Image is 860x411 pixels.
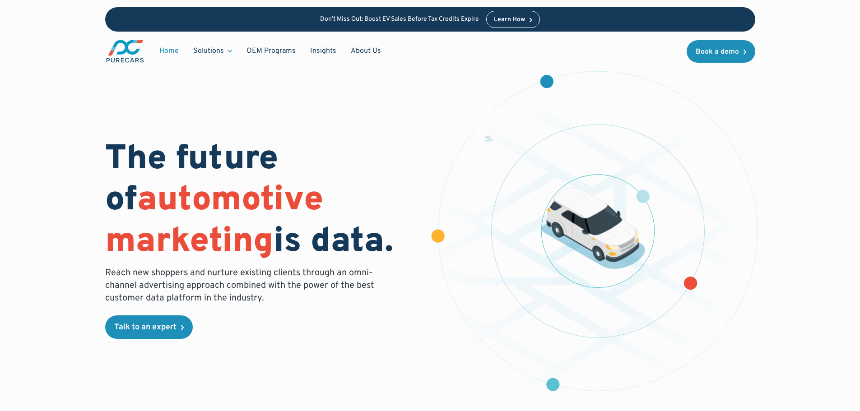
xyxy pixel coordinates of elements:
div: Solutions [193,46,224,56]
span: automotive marketing [105,179,323,263]
img: purecars logo [105,39,145,64]
a: Book a demo [687,40,755,63]
div: Talk to an expert [114,323,177,332]
p: Reach new shoppers and nurture existing clients through an omni-channel advertising approach comb... [105,267,380,305]
a: Learn How [486,11,540,28]
a: Home [152,42,186,60]
a: Talk to an expert [105,315,193,339]
a: Insights [303,42,344,60]
div: Book a demo [696,48,739,55]
a: main [105,39,145,64]
p: Don’t Miss Out: Boost EV Sales Before Tax Credits Expire [320,16,479,23]
a: About Us [344,42,388,60]
a: OEM Programs [239,42,303,60]
img: chart showing monthly dealership revenue of $7m [484,135,493,142]
div: Solutions [186,42,239,60]
div: Learn How [494,17,525,23]
img: illustration of a vehicle [541,187,645,269]
h1: The future of is data. [105,139,419,263]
